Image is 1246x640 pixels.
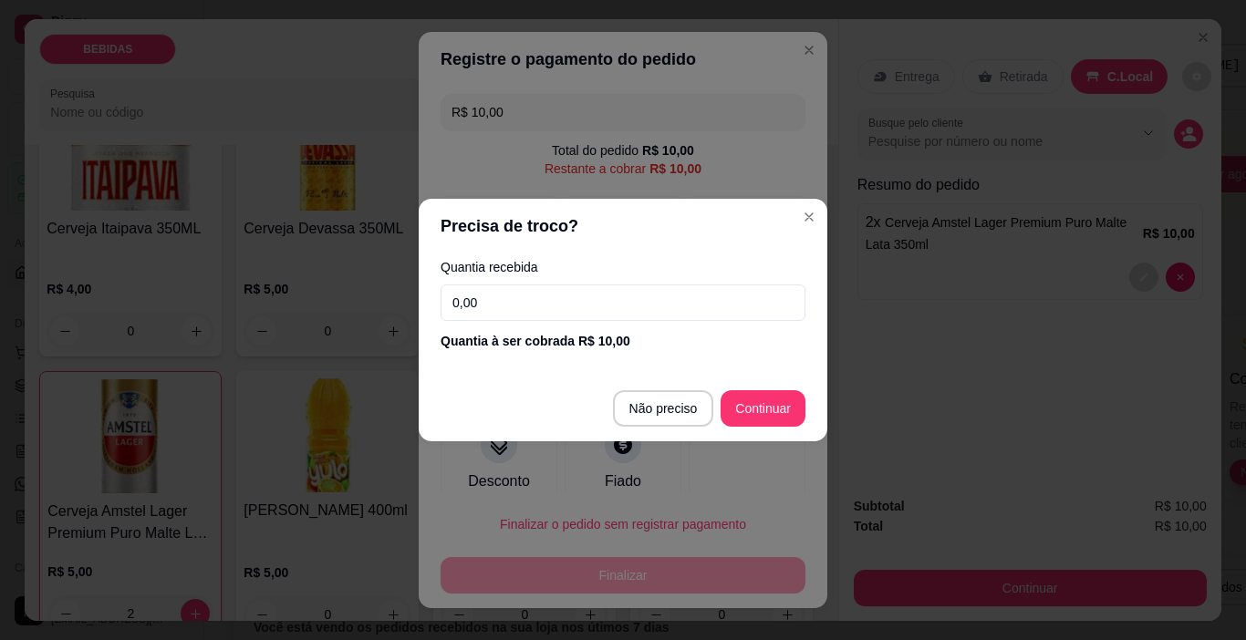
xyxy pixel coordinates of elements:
[721,390,805,427] button: Continuar
[419,199,827,253] header: Precisa de troco?
[794,202,824,232] button: Close
[613,390,714,427] button: Não preciso
[441,332,805,350] div: Quantia à ser cobrada R$ 10,00
[441,261,805,274] label: Quantia recebida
